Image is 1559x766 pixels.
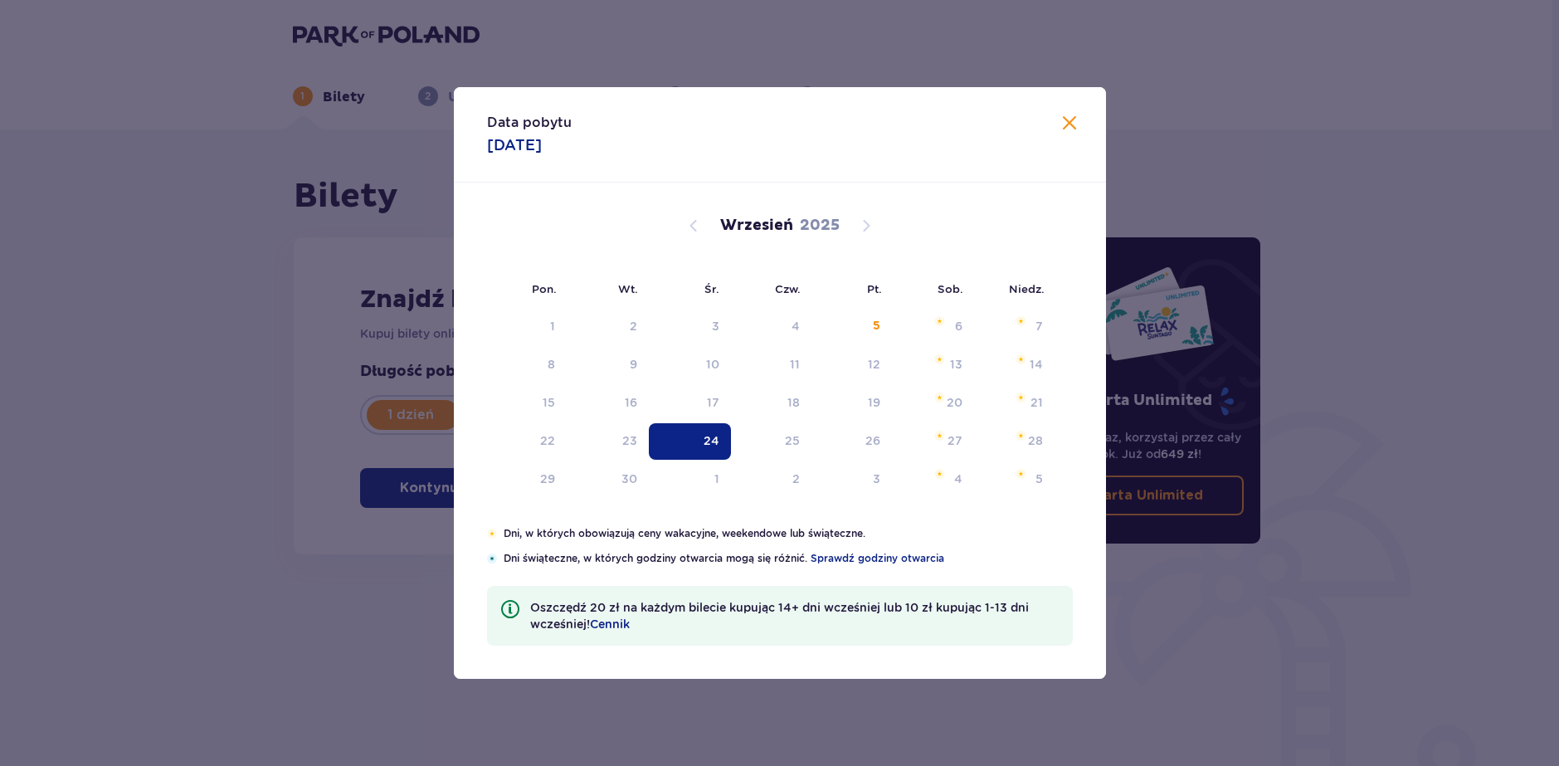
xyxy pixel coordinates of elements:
td: czwartek, 11 września 2025 [731,347,811,383]
td: Selected. środa, 24 września 2025 [649,423,731,460]
td: sobota, 27 września 2025 [892,423,974,460]
div: 27 [948,432,962,449]
td: czwartek, 25 września 2025 [731,423,811,460]
small: Niedz. [1009,282,1045,295]
a: Sprawdź godziny otwarcia [811,551,944,566]
div: Calendar [454,183,1106,526]
td: niedziela, 7 września 2025 [974,309,1055,345]
p: Dni, w których obowiązują ceny wakacyjne, weekendowe lub świąteczne. [504,526,1072,541]
div: 8 [548,356,555,373]
div: 23 [622,432,637,449]
small: Śr. [704,282,719,295]
td: Not available. poniedziałek, 1 września 2025 [487,309,568,345]
td: niedziela, 5 października 2025 [974,461,1055,498]
div: 30 [621,471,637,487]
td: poniedziałek, 8 września 2025 [487,347,568,383]
small: Czw. [775,282,801,295]
td: niedziela, 28 września 2025 [974,423,1055,460]
small: Pon. [532,282,557,295]
div: 24 [704,432,719,449]
div: 4 [792,318,800,334]
td: Not available. środa, 3 września 2025 [649,309,731,345]
td: piątek, 3 października 2025 [811,461,892,498]
td: wtorek, 23 września 2025 [567,423,649,460]
div: 3 [873,471,880,487]
td: sobota, 6 września 2025 [892,309,974,345]
div: 6 [955,318,962,334]
div: 25 [785,432,800,449]
div: 9 [630,356,637,373]
div: 22 [540,432,555,449]
div: 3 [712,318,719,334]
div: 1 [550,318,555,334]
td: środa, 1 października 2025 [649,461,731,498]
td: poniedziałek, 22 września 2025 [487,423,568,460]
td: sobota, 4 października 2025 [892,461,974,498]
div: 17 [707,394,719,411]
td: piątek, 26 września 2025 [811,423,892,460]
td: niedziela, 21 września 2025 [974,385,1055,422]
div: 16 [625,394,637,411]
div: 18 [787,394,800,411]
td: wtorek, 30 września 2025 [567,461,649,498]
td: Not available. piątek, 5 września 2025 [811,309,892,345]
td: poniedziałek, 29 września 2025 [487,461,568,498]
td: czwartek, 2 października 2025 [731,461,811,498]
td: czwartek, 18 września 2025 [731,385,811,422]
td: poniedziałek, 15 września 2025 [487,385,568,422]
div: 1 [714,471,719,487]
td: piątek, 19 września 2025 [811,385,892,422]
td: sobota, 13 września 2025 [892,347,974,383]
div: 10 [706,356,719,373]
div: 19 [868,394,880,411]
div: 12 [868,356,880,373]
div: 2 [792,471,800,487]
div: 20 [947,394,962,411]
td: środa, 10 września 2025 [649,347,731,383]
small: Sob. [938,282,963,295]
div: 13 [950,356,962,373]
td: Not available. czwartek, 4 września 2025 [731,309,811,345]
div: 4 [954,471,962,487]
p: Dni świąteczne, w których godziny otwarcia mogą się różnić. [504,551,1073,566]
td: środa, 17 września 2025 [649,385,731,422]
div: 11 [790,356,800,373]
div: 2 [630,318,637,334]
td: wtorek, 9 września 2025 [567,347,649,383]
td: piątek, 12 września 2025 [811,347,892,383]
td: niedziela, 14 września 2025 [974,347,1055,383]
div: 5 [873,318,880,334]
td: wtorek, 16 września 2025 [567,385,649,422]
div: 15 [543,394,555,411]
small: Pt. [867,282,882,295]
small: Wt. [618,282,638,295]
td: sobota, 20 września 2025 [892,385,974,422]
div: 26 [865,432,880,449]
div: 29 [540,471,555,487]
td: Not available. wtorek, 2 września 2025 [567,309,649,345]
